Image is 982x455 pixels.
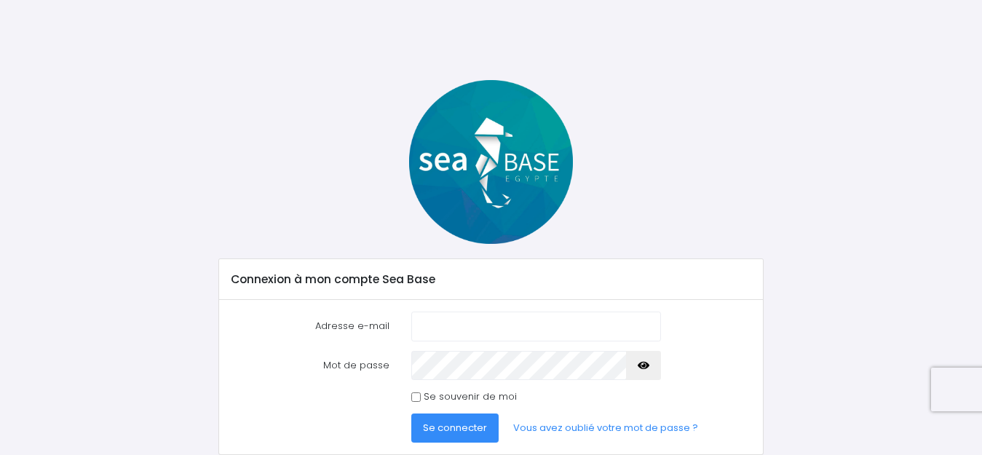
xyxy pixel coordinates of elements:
[424,389,517,404] label: Se souvenir de moi
[502,414,710,443] a: Vous avez oublié votre mot de passe ?
[411,414,499,443] button: Se connecter
[220,312,400,341] label: Adresse e-mail
[423,421,487,435] span: Se connecter
[219,259,763,300] div: Connexion à mon compte Sea Base
[220,351,400,380] label: Mot de passe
